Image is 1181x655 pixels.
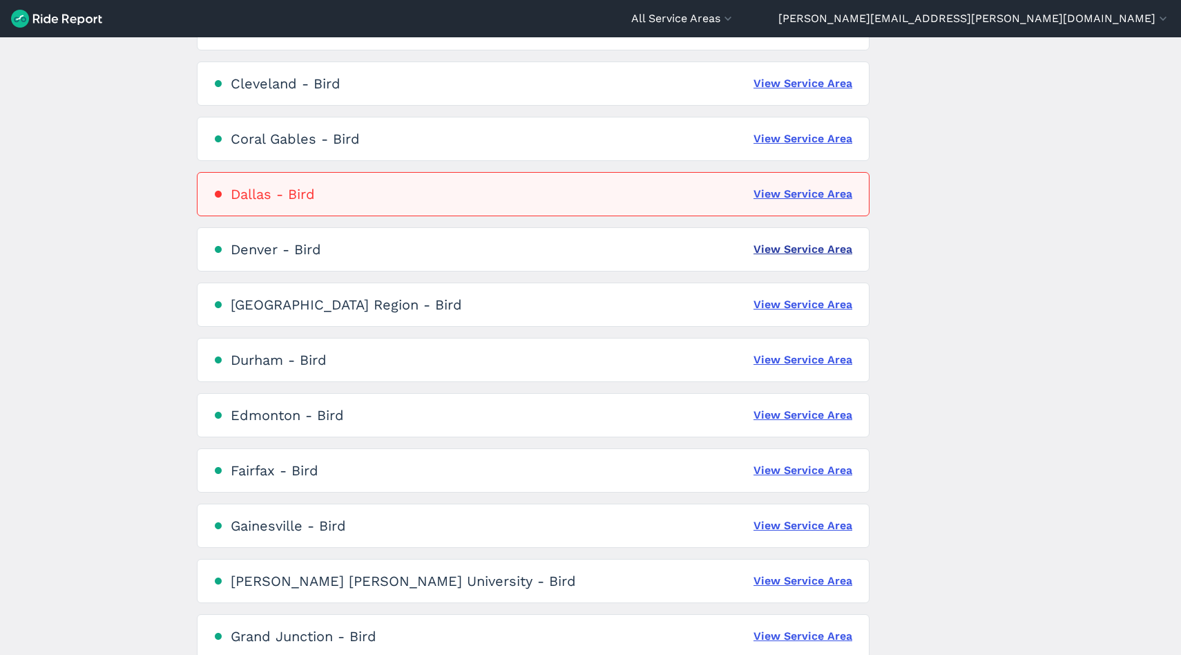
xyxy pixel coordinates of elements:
a: View Service Area [753,75,852,92]
a: View Service Area [753,241,852,258]
div: Edmonton - Bird [231,407,344,424]
div: Durham - Bird [231,352,327,368]
a: View Service Area [753,131,852,147]
div: Dallas - Bird [231,186,315,202]
a: View Service Area [753,518,852,534]
button: All Service Areas [631,10,735,27]
a: View Service Area [753,462,852,479]
div: Grand Junction - Bird [231,628,376,645]
div: Coral Gables - Bird [231,131,360,147]
div: Gainesville - Bird [231,518,346,534]
div: [PERSON_NAME] [PERSON_NAME] University - Bird [231,573,576,589]
a: View Service Area [753,352,852,368]
a: View Service Area [753,628,852,645]
a: View Service Area [753,407,852,424]
a: View Service Area [753,296,852,313]
div: [GEOGRAPHIC_DATA] Region - Bird [231,296,462,313]
a: View Service Area [753,186,852,202]
div: Fairfax - Bird [231,462,318,479]
button: [PERSON_NAME][EMAIL_ADDRESS][PERSON_NAME][DOMAIN_NAME] [778,10,1170,27]
a: View Service Area [753,573,852,589]
div: Denver - Bird [231,241,321,258]
div: Cleveland - Bird [231,75,340,92]
img: Ride Report [11,10,102,28]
